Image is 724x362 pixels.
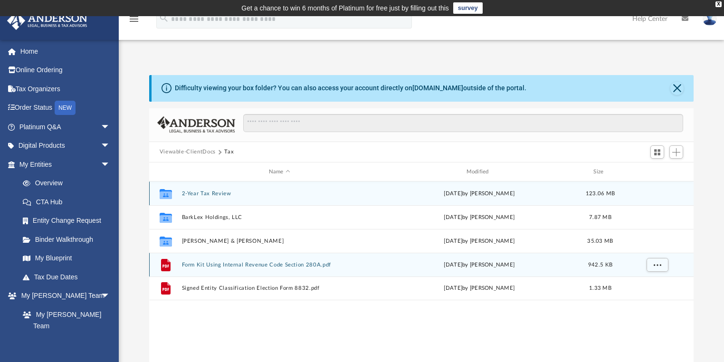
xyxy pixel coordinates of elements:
[241,2,449,14] div: Get a chance to win 6 months of Platinum for free just by filling out this
[623,168,690,176] div: id
[581,168,619,176] div: Size
[181,286,377,292] button: Signed Entity Classification Election Form 8832.pdf
[101,117,120,137] span: arrow_drop_down
[703,12,717,26] img: User Pic
[7,42,124,61] a: Home
[181,191,377,197] button: 2-Year Tax Review
[381,213,577,222] div: [DATE] by [PERSON_NAME]
[175,83,526,93] div: Difficulty viewing your box folder? You can also access your account directly on outside of the p...
[153,168,177,176] div: id
[13,192,124,211] a: CTA Hub
[381,168,577,176] div: Modified
[159,13,169,23] i: search
[412,84,463,92] a: [DOMAIN_NAME]
[7,98,124,118] a: Order StatusNEW
[381,285,577,293] div: [DATE] by [PERSON_NAME]
[13,230,124,249] a: Binder Walkthrough
[243,114,683,132] input: Search files and folders
[128,18,140,25] a: menu
[181,262,377,268] button: Form Kit Using Internal Revenue Code Section 280A.pdf
[381,190,577,198] div: [DATE] by [PERSON_NAME]
[646,258,668,272] button: More options
[670,82,684,95] button: Close
[13,267,124,286] a: Tax Due Dates
[101,136,120,156] span: arrow_drop_down
[224,148,234,156] button: Tax
[587,238,613,244] span: 35.03 MB
[7,286,120,305] a: My [PERSON_NAME] Teamarrow_drop_down
[7,61,124,80] a: Online Ordering
[101,286,120,306] span: arrow_drop_down
[7,117,124,136] a: Platinum Q&Aarrow_drop_down
[589,286,611,291] span: 1.33 MB
[13,249,120,268] a: My Blueprint
[13,174,124,193] a: Overview
[13,305,115,335] a: My [PERSON_NAME] Team
[181,238,377,244] button: [PERSON_NAME] & [PERSON_NAME]
[381,261,577,269] div: [DATE] by [PERSON_NAME]
[13,211,124,230] a: Entity Change Request
[669,145,684,159] button: Add
[7,79,124,98] a: Tax Organizers
[586,191,615,196] span: 123.06 MB
[160,148,216,156] button: Viewable-ClientDocs
[589,215,611,220] span: 7.87 MB
[7,136,124,155] a: Digital Productsarrow_drop_down
[7,155,124,174] a: My Entitiesarrow_drop_down
[715,1,722,7] div: close
[381,237,577,246] div: [DATE] by [PERSON_NAME]
[101,155,120,174] span: arrow_drop_down
[181,214,377,220] button: BarkLex Holdings, LLC
[55,101,76,115] div: NEW
[181,168,377,176] div: Name
[128,13,140,25] i: menu
[588,262,612,267] span: 942.5 KB
[650,145,665,159] button: Switch to Grid View
[4,11,90,30] img: Anderson Advisors Platinum Portal
[453,2,483,14] a: survey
